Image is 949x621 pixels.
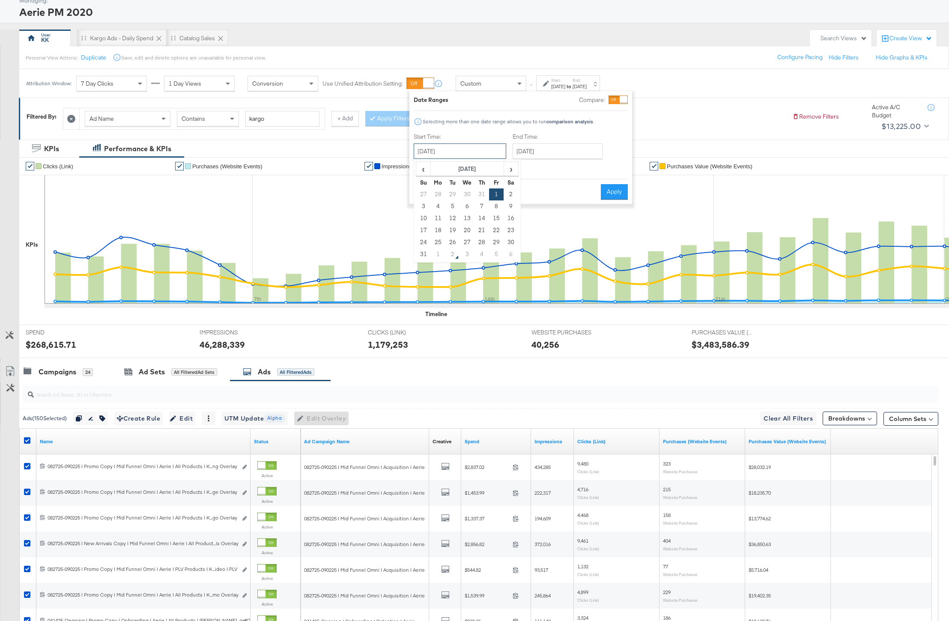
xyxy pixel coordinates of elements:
[663,546,698,551] sub: Website Purchases
[304,438,426,445] a: Name of Campaign this Ad belongs to.
[179,34,215,42] div: Catalog Sales
[577,589,588,595] span: 4,899
[821,34,867,42] div: Search Views
[663,438,742,445] a: The number of times a purchase was made tracked by your Custom Audience pixel on your website aft...
[489,176,504,188] th: Fr
[368,328,432,337] span: CLICKS (LINK)
[422,119,594,125] div: Selecting more than one date range allows you to run .
[489,224,504,236] td: 22
[171,368,217,376] div: All Filtered Ad Sets
[224,413,285,424] span: UTM Update
[489,248,504,260] td: 5
[26,162,34,170] a: ✔
[883,412,938,426] button: Column Sets
[823,412,877,425] button: Breakdowns
[304,567,425,573] span: 082725-090225 | Mid Funnel Omni | Acquisition | Aerie
[81,36,86,40] div: Drag to reorder tab
[431,176,445,188] th: Mo
[34,382,853,399] input: Search Ad Name, ID or Objective
[39,367,76,377] div: Campaigns
[117,413,160,424] span: Create Rule
[460,248,474,260] td: 3
[431,248,445,260] td: 1
[692,338,749,351] div: $3,483,586.39
[416,248,431,260] td: 31
[577,615,588,621] span: 3,324
[26,338,76,351] div: $268,615.71
[878,119,931,133] button: $13,225.00
[40,438,247,445] a: Ad Name.
[368,338,408,351] div: 1,179,253
[663,512,671,518] span: 158
[577,546,599,551] sub: Clicks (Link)
[83,368,93,376] div: 24
[43,163,73,170] span: Clicks (Link)
[504,248,518,260] td: 6
[829,54,859,62] button: Hide Filters
[433,438,451,445] div: Creative
[222,412,288,425] button: UTM UpdateAlpha
[257,499,277,504] label: Active
[431,188,445,200] td: 28
[258,367,271,377] div: Ads
[182,115,205,122] span: Contains
[425,310,447,318] div: Timeline
[171,36,176,40] div: Drag to reorder tab
[534,515,551,522] span: 194,609
[433,438,451,445] a: Shows the creative associated with your ad.
[534,490,551,496] span: 222,317
[577,597,599,603] sub: Clicks (Link)
[431,200,445,212] td: 4
[200,328,264,337] span: IMPRESSIONS
[382,163,412,170] span: Impressions
[465,567,509,573] span: $544.82
[416,236,431,248] td: 24
[749,464,771,470] span: $28,032.19
[304,464,425,470] span: 082725-090225 | Mid Funnel Omni | Acquisition | Aerie
[663,520,698,525] sub: Website Purchases
[577,572,599,577] sub: Clicks (Link)
[474,188,489,200] td: 31
[26,54,78,61] div: Personal View Actions:
[416,200,431,212] td: 3
[551,83,565,90] div: [DATE]
[460,80,481,87] span: Custom
[114,412,163,425] button: Create Rule
[771,50,829,65] button: Configure Pacing
[26,328,90,337] span: SPEND
[460,224,474,236] td: 20
[504,236,518,248] td: 30
[445,224,460,236] td: 19
[474,224,489,236] td: 21
[254,438,297,445] a: Shows the current state of your Ad.
[465,438,528,445] a: The total amount spent to date.
[414,133,506,141] label: Start Time:
[90,34,153,42] div: Kargo Ads - Daily Spend
[445,176,460,188] th: Tu
[172,413,193,424] span: Edit
[489,212,504,224] td: 15
[26,241,38,249] div: KPIs
[331,111,359,126] button: + Add
[489,236,504,248] td: 29
[534,438,570,445] a: The number of times your ad was served. On mobile apps an ad is counted as served the first time ...
[245,111,319,127] input: Enter a search term
[663,563,668,570] span: 77
[257,601,277,607] label: Active
[749,567,768,573] span: $5,716.04
[504,188,518,200] td: 2
[663,486,671,493] span: 215
[27,113,57,121] div: Filtered By:
[460,188,474,200] td: 30
[121,54,266,61] div: Save, edit and delete options are unavailable for personal view.
[465,490,509,496] span: $1,453.99
[489,188,504,200] td: 1
[169,80,201,87] span: 1 Day Views
[26,81,72,87] div: Attribution Window:
[577,460,588,467] span: 9,480
[460,236,474,248] td: 27
[663,572,698,577] sub: Website Purchases
[749,541,771,547] span: $36,850.63
[48,463,237,470] div: 082725-090225 | Promo Copy | Mid Funnel Omni | Aerie | All Products | K...ng Overlay
[41,36,49,44] div: KK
